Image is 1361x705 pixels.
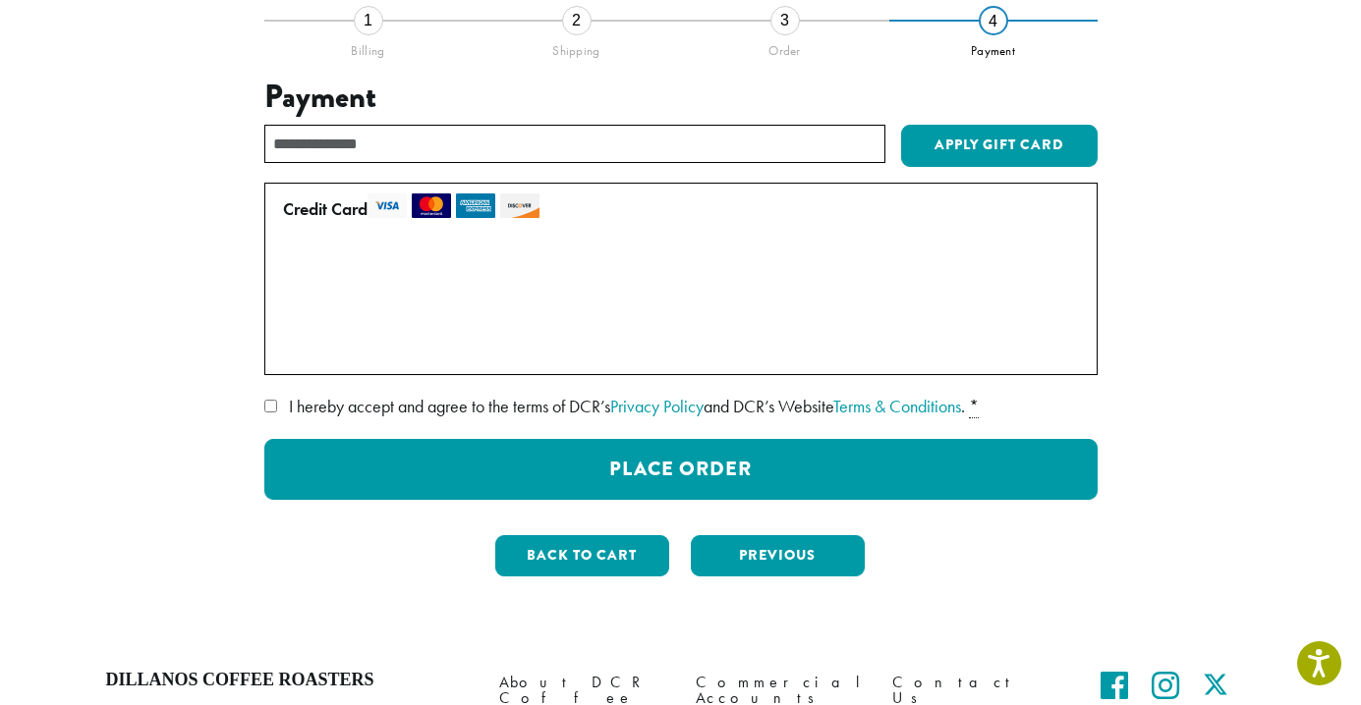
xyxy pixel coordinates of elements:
label: Credit Card [283,193,1071,225]
div: 2 [562,6,592,35]
a: Terms & Conditions [833,395,961,417]
abbr: required [969,395,979,418]
a: Privacy Policy [610,395,704,417]
input: I hereby accept and agree to the terms of DCR’sPrivacy Policyand DCR’s WebsiteTerms & Conditions. * [264,400,277,412]
button: Previous [691,535,865,576]
img: discover [500,193,539,218]
button: Back to cart [495,535,669,576]
h4: Dillanos Coffee Roasters [106,670,470,691]
img: mastercard [412,193,451,218]
button: Place Order [264,439,1098,500]
div: 1 [354,6,383,35]
div: Billing [264,35,473,59]
button: Apply Gift Card [901,125,1098,168]
div: 4 [979,6,1008,35]
div: 3 [770,6,800,35]
img: amex [456,193,495,218]
img: visa [368,193,407,218]
h3: Payment [264,79,1098,116]
div: Order [681,35,889,59]
div: Shipping [473,35,681,59]
span: I hereby accept and agree to the terms of DCR’s and DCR’s Website . [289,395,965,417]
div: Payment [889,35,1098,59]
